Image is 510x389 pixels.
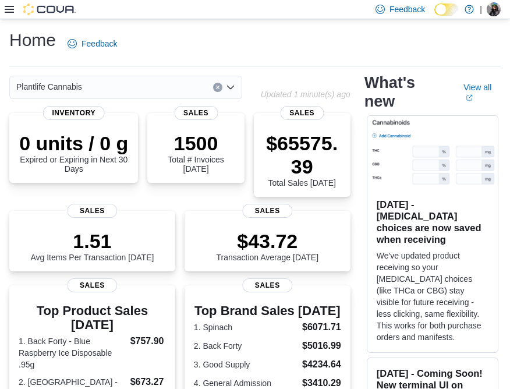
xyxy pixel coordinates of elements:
[463,83,501,101] a: View allExternal link
[157,132,235,174] div: Total # Invoices [DATE]
[30,229,154,253] p: 1.51
[216,229,318,262] div: Transaction Average [DATE]
[19,304,166,332] h3: Top Product Sales [DATE]
[30,229,154,262] div: Avg Items Per Transaction [DATE]
[82,38,117,49] span: Feedback
[9,29,56,52] h1: Home
[63,32,122,55] a: Feedback
[42,106,105,120] span: Inventory
[302,358,341,372] dd: $4234.64
[157,132,235,155] p: 1500
[434,3,459,16] input: Dark Mode
[19,132,129,174] div: Expired or Expiring in Next 30 Days
[130,334,166,348] dd: $757.90
[243,278,292,292] span: Sales
[194,377,297,389] dt: 4. General Admission
[194,321,297,333] dt: 1. Spinach
[23,3,76,15] img: Cova
[302,320,341,334] dd: $6071.71
[19,335,126,370] dt: 1. Back Forty - Blue Raspberry Ice Disposable .95g
[263,132,341,188] div: Total Sales [DATE]
[377,250,488,343] p: We've updated product receiving so your [MEDICAL_DATA] choices (like THCa or CBG) stay visible fo...
[68,278,117,292] span: Sales
[243,204,292,218] span: Sales
[389,3,425,15] span: Feedback
[194,304,341,318] h3: Top Brand Sales [DATE]
[174,106,218,120] span: Sales
[302,339,341,353] dd: $5016.99
[194,359,297,370] dt: 3. Good Supply
[280,106,324,120] span: Sales
[377,199,488,245] h3: [DATE] - [MEDICAL_DATA] choices are now saved when receiving
[216,229,318,253] p: $43.72
[466,94,473,101] svg: External link
[16,80,82,94] span: Plantlife Cannabis
[130,375,166,389] dd: $673.27
[213,83,222,92] button: Clear input
[480,2,482,16] p: |
[194,340,297,352] dt: 2. Back Forty
[487,2,501,16] div: Vanessa Brown
[364,73,450,111] h2: What's new
[261,90,350,99] p: Updated 1 minute(s) ago
[263,132,341,178] p: $65575.39
[226,83,235,92] button: Open list of options
[19,132,129,155] p: 0 units / 0 g
[68,204,117,218] span: Sales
